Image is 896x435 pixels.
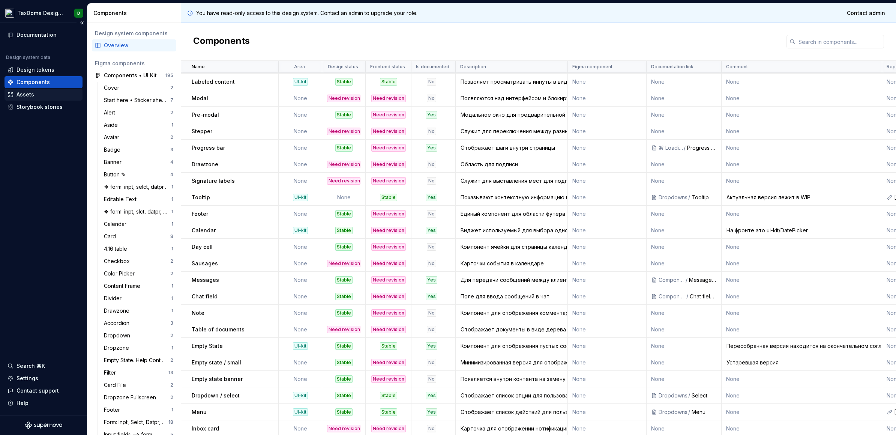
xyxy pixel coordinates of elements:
td: None [279,288,322,305]
div: Stable [335,144,353,152]
div: Need revision [371,309,406,317]
a: Badge3 [101,144,176,156]
div: Yes [426,293,437,300]
div: Aside [104,121,121,129]
div: ❖ form: inpt, selct, datpr, txtar [104,183,171,191]
p: Empty State [192,342,223,350]
a: Dropdown2 [101,330,176,342]
div: Stable [380,342,397,350]
a: ❖ form: inpt, selct, datpr, txtar1 [101,181,176,193]
div: Yes [426,276,437,284]
p: Documentation link [651,64,693,70]
td: None [279,140,322,156]
div: Components [93,9,178,17]
td: None [322,189,366,206]
div: Need revision [371,177,406,185]
td: None [722,173,882,189]
div: 18 [168,419,173,425]
div: Yes [426,111,437,119]
div: Stable [380,78,397,86]
div: Color Picker [104,270,138,277]
td: None [568,321,647,338]
div: Settings [17,375,38,382]
td: None [722,288,882,305]
div: Editable Text [104,196,140,203]
a: Cover2 [101,82,176,94]
div: / [685,276,689,284]
div: Checkbox [104,257,133,265]
div: Для передачи сообщений между клиентом и фирмой [456,276,567,284]
a: Settings [5,372,83,384]
div: D [77,10,80,16]
div: Yes [426,227,437,234]
div: / [687,194,692,201]
a: Avatar2 [101,131,176,143]
div: Banner [104,158,125,166]
p: Drawzone [192,161,218,168]
div: 1 [171,246,173,252]
div: Chat field ☎️ [690,293,717,300]
div: 1 [171,122,173,128]
td: None [647,90,722,107]
div: Filter [104,369,119,376]
p: Labeled content [192,78,235,86]
div: 195 [165,72,173,78]
div: ❖ form: inpt, slct, datpr, txta ✎ [104,208,171,215]
p: Footer [192,210,208,218]
div: Stable [380,194,397,201]
div: Help [17,399,29,407]
div: Need revision [371,243,406,251]
a: Supernova Logo [25,421,62,429]
p: Empty state / small [192,359,241,366]
td: None [722,255,882,272]
div: No [427,326,436,333]
div: Card File [104,381,129,389]
div: ⌘ Loading [659,144,683,152]
p: Area [294,64,305,70]
a: Design tokens [5,64,83,76]
td: None [647,255,722,272]
div: Components • UI Kit [104,72,157,79]
div: 2 [170,333,173,339]
div: Components [659,293,686,300]
td: None [647,222,722,239]
div: No [427,210,436,218]
td: None [722,140,882,156]
td: None [647,239,722,255]
div: Stable [335,78,353,86]
td: None [279,354,322,371]
div: Divider [104,295,125,302]
div: No [427,161,436,168]
p: Pre-modal [192,111,219,119]
p: Table of documents [192,326,245,333]
td: None [722,74,882,90]
a: Card File2 [101,379,176,391]
td: None [279,206,322,222]
td: None [568,288,647,305]
td: None [279,321,322,338]
span: Contact admin [847,9,885,17]
div: Need revision [327,161,360,168]
div: Need revision [371,128,406,135]
div: Служит для выставления мест для подписи или других данных внутри документа [456,177,567,185]
div: Contact support [17,387,59,394]
td: None [279,255,322,272]
div: Avatar [104,134,122,141]
h2: Components [193,35,250,48]
div: Need revision [327,326,360,333]
div: 1 [171,295,173,301]
a: ❖ form: inpt, slct, datpr, txta ✎1 [101,206,176,218]
div: 13 [168,370,173,376]
div: / [683,144,687,152]
p: Comment [726,64,748,70]
div: No [427,78,436,86]
div: 2 [170,110,173,116]
div: Stable [335,111,353,119]
div: Tooltip [692,194,717,201]
button: Help [5,397,83,409]
div: Пересобранная версия находится на окончательном согласовании у дизайна и в разработке на фронте [722,342,881,350]
td: None [568,107,647,123]
div: 1 [171,283,173,289]
div: Отображает документы в виде дерева [456,326,567,333]
div: Need revision [371,227,406,234]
